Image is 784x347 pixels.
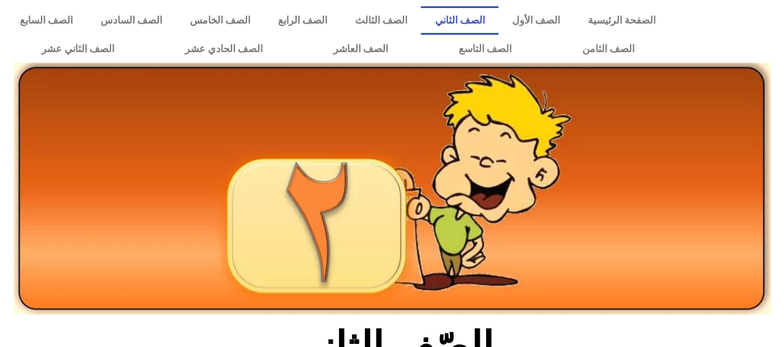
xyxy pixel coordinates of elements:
[574,6,670,35] a: الصفحة الرئيسية
[264,6,341,35] a: الصف الرابع
[150,35,298,63] a: الصف الحادي عشر
[298,35,423,63] a: الصف العاشر
[6,35,150,63] a: الصف الثاني عشر
[341,6,421,35] a: الصف الثالث
[423,35,547,63] a: الصف التاسع
[176,6,264,35] a: الصف الخامس
[547,35,670,63] a: الصف الثامن
[421,6,498,35] a: الصف الثاني
[87,6,176,35] a: الصف السادس
[6,6,87,35] a: الصف السابع
[498,6,574,35] a: الصف الأول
